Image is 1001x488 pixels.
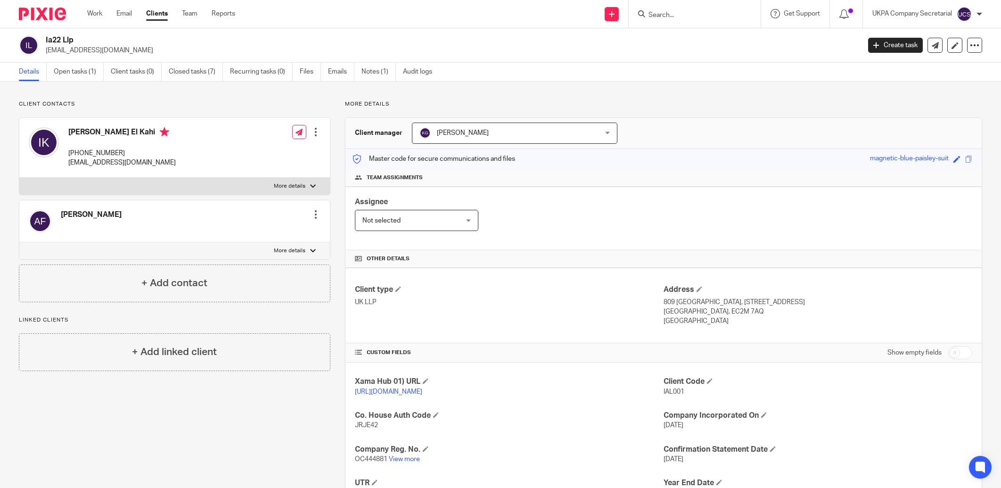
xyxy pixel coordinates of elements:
span: [DATE] [664,456,683,463]
a: Closed tasks (7) [169,63,223,81]
p: More details [274,182,305,190]
a: Team [182,9,197,18]
p: [GEOGRAPHIC_DATA], EC2M 7AQ [664,307,972,316]
a: Work [87,9,102,18]
h4: Company Incorporated On [664,411,972,421]
div: magnetic-blue-paisley-suit [870,154,949,165]
p: 809 [GEOGRAPHIC_DATA], [STREET_ADDRESS] [664,298,972,307]
h4: Company Reg. No. [355,445,664,455]
a: Recurring tasks (0) [230,63,293,81]
h4: + Add contact [141,276,207,290]
a: Reports [212,9,235,18]
h4: [PERSON_NAME] El Kahi [68,127,176,139]
i: Primary [160,127,169,137]
img: svg%3E [19,35,39,55]
h4: + Add linked client [132,345,217,359]
span: Assignee [355,198,388,206]
a: Email [116,9,132,18]
h4: Year End Date [664,478,972,488]
p: UK LLP [355,298,664,307]
p: [PHONE_NUMBER] [68,149,176,158]
span: [PERSON_NAME] [437,130,489,136]
a: Notes (1) [361,63,396,81]
a: Emails [328,63,354,81]
p: UKPA Company Secretarial [872,9,952,18]
img: svg%3E [419,127,431,139]
p: [GEOGRAPHIC_DATA] [664,316,972,326]
img: svg%3E [29,210,51,232]
h4: UTR [355,478,664,488]
a: View more [389,456,420,463]
a: Details [19,63,47,81]
label: Show empty fields [887,348,942,357]
a: Files [300,63,321,81]
input: Search [648,11,732,20]
img: svg%3E [957,7,972,22]
a: Audit logs [403,63,439,81]
p: Master code for secure communications and files [353,154,515,164]
p: Linked clients [19,316,330,324]
img: svg%3E [29,127,59,157]
span: JRJE42 [355,422,378,429]
a: Create task [868,38,923,53]
span: IAL001 [664,389,684,395]
h4: CUSTOM FIELDS [355,349,664,356]
p: More details [345,100,982,108]
h4: Confirmation Statement Date [664,445,972,455]
span: OC444881 [355,456,387,463]
h3: Client manager [355,128,402,138]
h4: Address [664,285,972,295]
p: [EMAIL_ADDRESS][DOMAIN_NAME] [46,46,854,55]
h4: [PERSON_NAME] [61,210,122,220]
a: Open tasks (1) [54,63,104,81]
span: Not selected [362,217,401,224]
h4: Xama Hub 01) URL [355,377,664,387]
h4: Co. House Auth Code [355,411,664,421]
span: Get Support [784,10,820,17]
a: [URL][DOMAIN_NAME] [355,389,422,395]
h4: Client Code [664,377,972,387]
p: More details [274,247,305,255]
p: Client contacts [19,100,330,108]
img: Pixie [19,8,66,20]
a: Client tasks (0) [111,63,162,81]
span: Other details [367,255,410,263]
p: [EMAIL_ADDRESS][DOMAIN_NAME] [68,158,176,167]
h4: Client type [355,285,664,295]
h2: Ia22 Llp [46,35,692,45]
a: Clients [146,9,168,18]
span: Team assignments [367,174,423,182]
span: [DATE] [664,422,683,429]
